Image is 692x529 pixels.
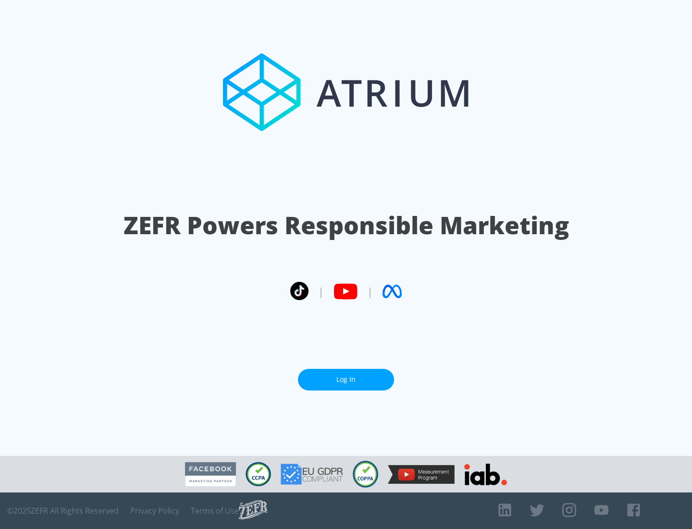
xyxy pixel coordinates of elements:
a: Privacy Policy [130,506,179,516]
img: GDPR Compliant [281,464,343,485]
img: IAB [464,464,507,485]
h1: ZEFR Powers Responsible Marketing [124,209,569,242]
a: Terms of Use [191,506,239,516]
img: YouTube Measurement Program [388,465,455,484]
span: © 2025 ZEFR All Rights Reserved [7,506,119,516]
img: COPPA Compliant [353,461,378,488]
img: CCPA Compliant [246,462,271,486]
a: Log In [298,369,394,390]
span: | [367,284,373,299]
img: Facebook Marketing Partner [185,462,236,487]
span: | [318,284,324,299]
